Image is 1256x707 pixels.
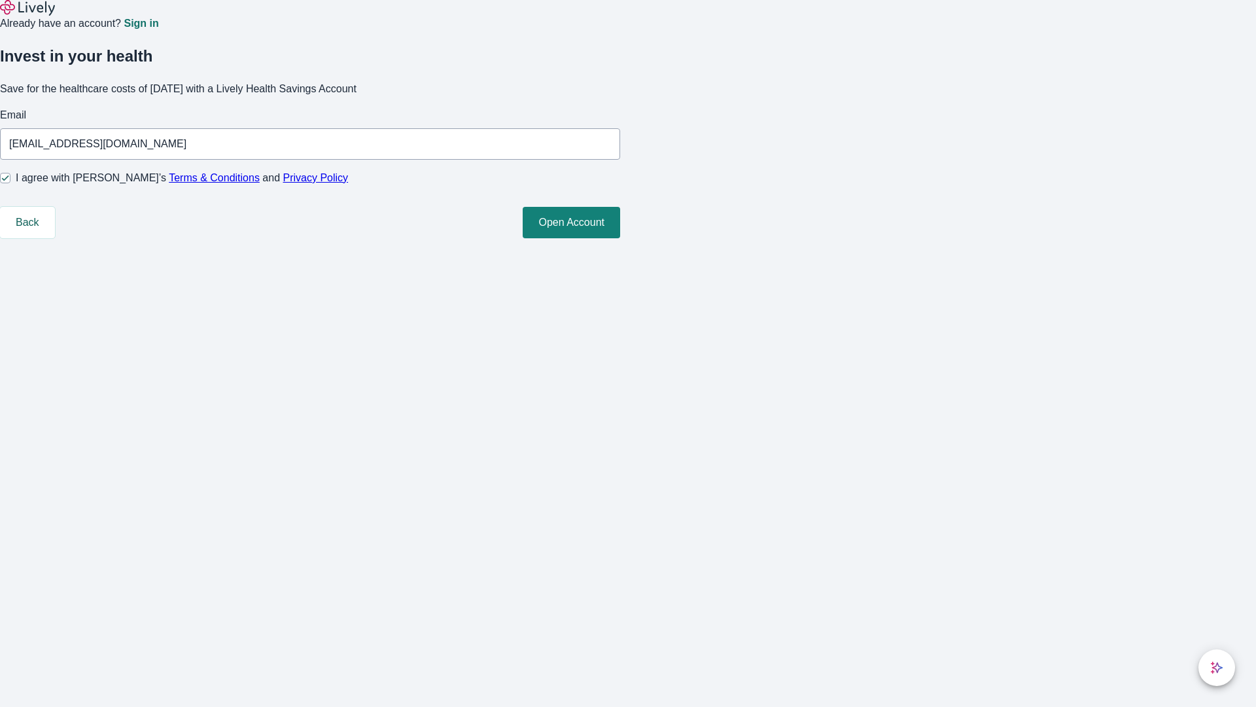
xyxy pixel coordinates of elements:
button: Open Account [523,207,620,238]
button: chat [1198,649,1235,686]
svg: Lively AI Assistant [1210,661,1223,674]
a: Terms & Conditions [169,172,260,183]
a: Sign in [124,18,158,29]
span: I agree with [PERSON_NAME]’s and [16,170,348,186]
a: Privacy Policy [283,172,349,183]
